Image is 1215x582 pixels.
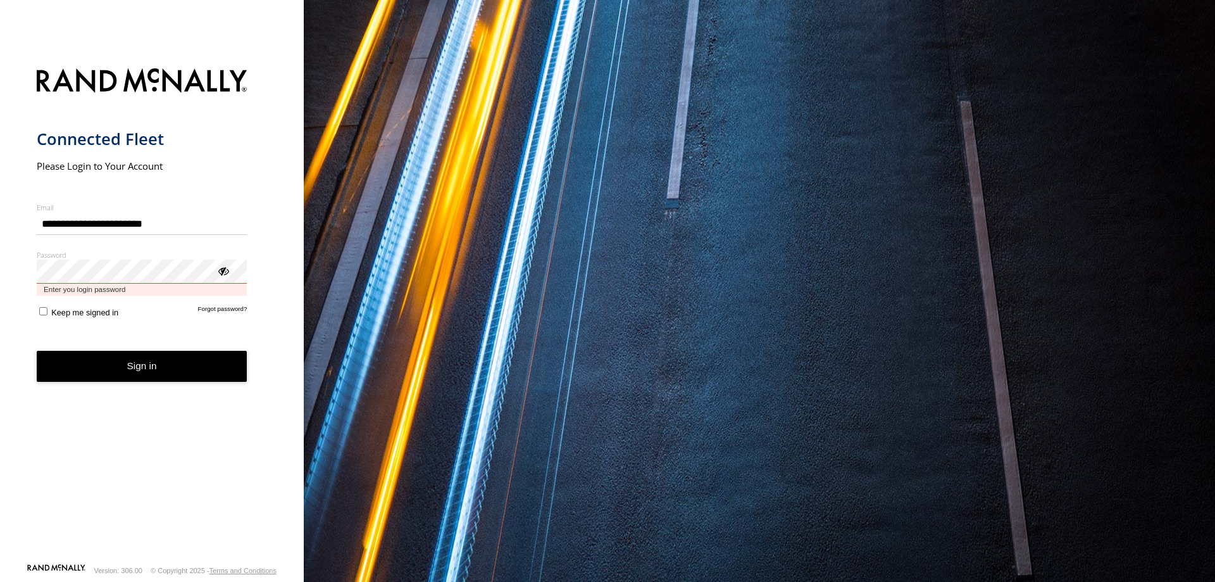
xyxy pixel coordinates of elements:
input: Keep me signed in [39,307,47,315]
div: © Copyright 2025 - [151,567,277,574]
h1: Connected Fleet [37,129,247,149]
a: Forgot password? [198,305,247,317]
div: Version: 306.00 [94,567,142,574]
h2: Please Login to Your Account [37,160,247,172]
button: Sign in [37,351,247,382]
a: Terms and Conditions [209,567,277,574]
label: Password [37,250,247,260]
form: main [37,61,268,563]
a: Visit our Website [27,564,85,577]
img: Rand McNally [37,66,247,98]
div: ViewPassword [216,264,229,277]
label: Email [37,203,247,212]
span: Enter you login password [37,284,247,296]
span: Keep me signed in [51,308,118,317]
